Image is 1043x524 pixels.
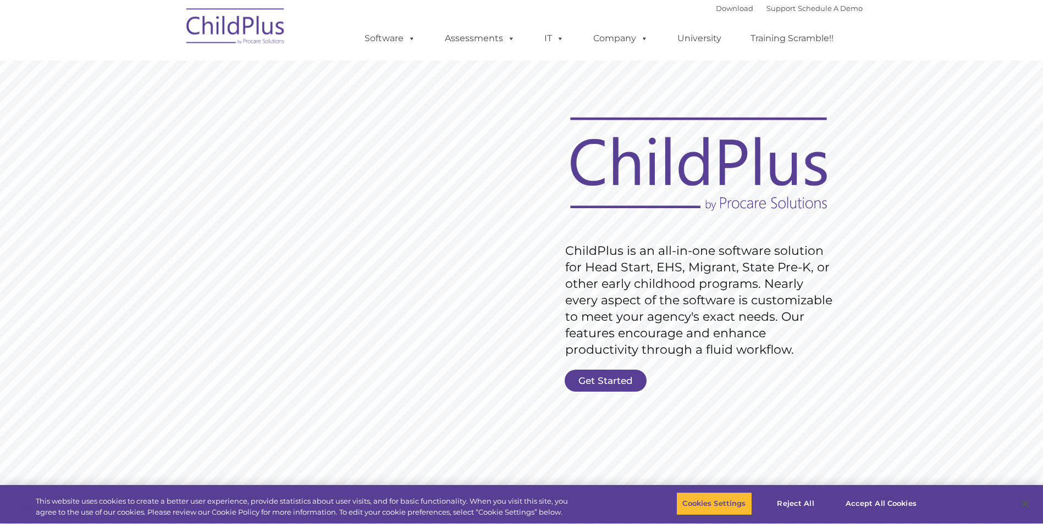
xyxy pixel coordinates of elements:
[582,27,659,49] a: Company
[798,4,863,13] a: Schedule A Demo
[840,492,923,515] button: Accept All Cookies
[716,4,863,13] font: |
[666,27,732,49] a: University
[565,243,838,358] rs-layer: ChildPlus is an all-in-one software solution for Head Start, EHS, Migrant, State Pre-K, or other ...
[533,27,575,49] a: IT
[766,4,796,13] a: Support
[716,4,753,13] a: Download
[1013,492,1038,516] button: Close
[676,492,752,515] button: Cookies Settings
[36,496,573,517] div: This website uses cookies to create a better user experience, provide statistics about user visit...
[740,27,845,49] a: Training Scramble!!
[354,27,427,49] a: Software
[761,492,830,515] button: Reject All
[434,27,526,49] a: Assessments
[565,370,647,392] a: Get Started
[181,1,291,55] img: ChildPlus by Procare Solutions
